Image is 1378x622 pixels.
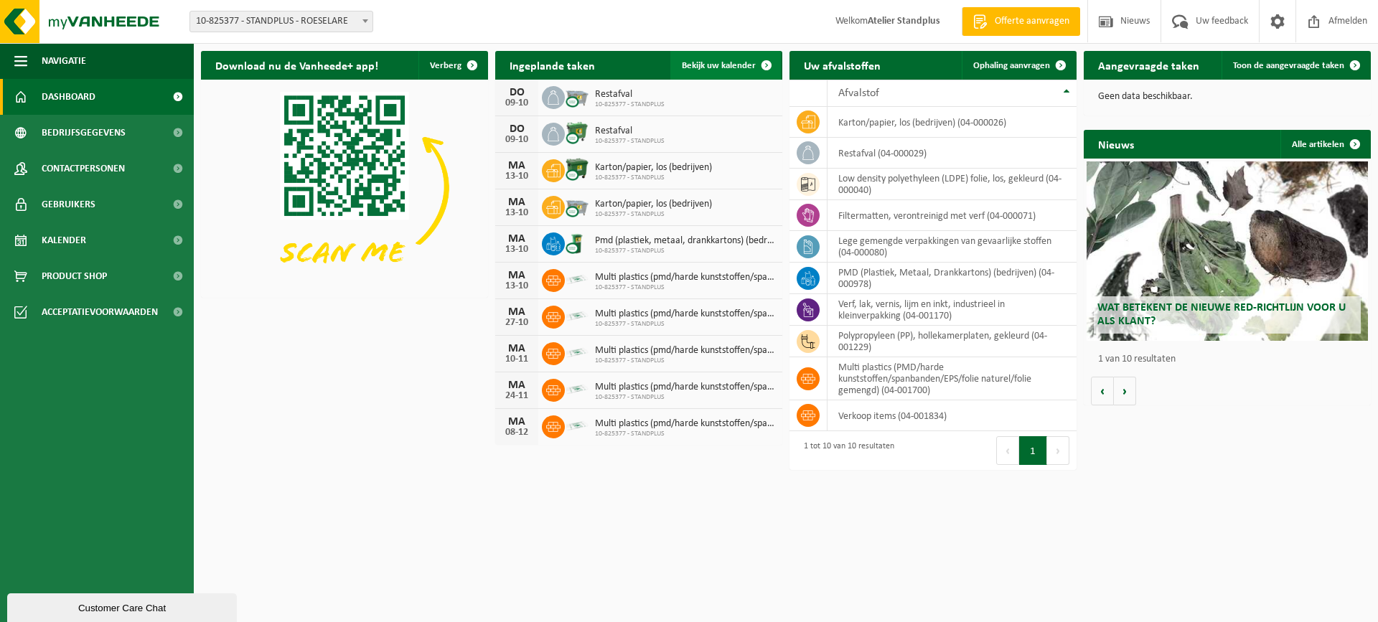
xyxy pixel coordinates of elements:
[42,294,158,330] span: Acceptatievoorwaarden
[828,138,1077,169] td: restafval (04-000029)
[996,436,1019,465] button: Previous
[595,430,775,438] span: 10-825377 - STANDPLUS
[502,428,531,438] div: 08-12
[595,100,665,109] span: 10-825377 - STANDPLUS
[828,357,1077,400] td: multi plastics (PMD/harde kunststoffen/spanbanden/EPS/folie naturel/folie gemengd) (04-001700)
[828,107,1077,138] td: karton/papier, los (bedrijven) (04-000026)
[502,160,531,171] div: MA
[565,413,589,438] img: LP-SK-00500-LPE-16
[502,208,531,218] div: 13-10
[502,343,531,354] div: MA
[430,61,461,70] span: Verberg
[42,43,86,79] span: Navigatie
[595,357,775,365] span: 10-825377 - STANDPLUS
[502,197,531,208] div: MA
[502,354,531,364] div: 10-11
[502,233,531,245] div: MA
[595,308,775,320] span: Multi plastics (pmd/harde kunststoffen/spanbanden/eps/folie naturel/folie gemeng...
[502,391,531,401] div: 24-11
[1019,436,1047,465] button: 1
[868,16,940,27] strong: Atelier Standplus
[1047,436,1069,465] button: Next
[42,151,125,187] span: Contactpersonen
[828,263,1077,294] td: PMD (Plastiek, Metaal, Drankkartons) (bedrijven) (04-000978)
[797,435,894,466] div: 1 tot 10 van 10 resultaten
[595,89,665,100] span: Restafval
[682,61,756,70] span: Bekijk uw kalender
[595,283,775,292] span: 10-825377 - STANDPLUS
[670,51,781,80] a: Bekijk uw kalender
[595,235,775,247] span: Pmd (plastiek, metaal, drankkartons) (bedrijven)
[565,267,589,291] img: LP-SK-00500-LPE-16
[595,320,775,329] span: 10-825377 - STANDPLUS
[565,84,589,108] img: WB-2500-CU
[502,306,531,318] div: MA
[1098,92,1356,102] p: Geen data beschikbaar.
[502,281,531,291] div: 13-10
[201,51,393,79] h2: Download nu de Vanheede+ app!
[595,210,712,219] span: 10-825377 - STANDPLUS
[991,14,1073,29] span: Offerte aanvragen
[502,318,531,328] div: 27-10
[789,51,895,79] h2: Uw afvalstoffen
[565,230,589,255] img: WB-0120-CU
[42,222,86,258] span: Kalender
[595,174,712,182] span: 10-825377 - STANDPLUS
[502,135,531,145] div: 09-10
[190,11,372,32] span: 10-825377 - STANDPLUS - ROESELARE
[595,272,775,283] span: Multi plastics (pmd/harde kunststoffen/spanbanden/eps/folie naturel/folie gemeng...
[502,416,531,428] div: MA
[418,51,487,80] button: Verberg
[565,303,589,328] img: LP-SK-00500-LPE-16
[1233,61,1344,70] span: Toon de aangevraagde taken
[962,51,1075,80] a: Ophaling aanvragen
[828,231,1077,263] td: lege gemengde verpakkingen van gevaarlijke stoffen (04-000080)
[1222,51,1369,80] a: Toon de aangevraagde taken
[1091,377,1114,405] button: Vorige
[502,123,531,135] div: DO
[1097,302,1346,327] span: Wat betekent de nieuwe RED-richtlijn voor u als klant?
[502,87,531,98] div: DO
[828,294,1077,326] td: verf, lak, vernis, lijm en inkt, industrieel in kleinverpakking (04-001170)
[502,245,531,255] div: 13-10
[595,393,775,402] span: 10-825377 - STANDPLUS
[1098,354,1364,364] p: 1 van 10 resultaten
[565,157,589,182] img: WB-1100-CU
[42,187,95,222] span: Gebruikers
[962,7,1080,36] a: Offerte aanvragen
[828,200,1077,231] td: filtermatten, verontreinigd met verf (04-000071)
[1084,130,1148,158] h2: Nieuws
[595,126,665,137] span: Restafval
[7,590,240,622] iframe: chat widget
[565,340,589,364] img: LP-SK-00500-LPE-16
[502,171,531,182] div: 13-10
[595,247,775,255] span: 10-825377 - STANDPLUS
[42,258,107,294] span: Product Shop
[502,270,531,281] div: MA
[595,418,775,430] span: Multi plastics (pmd/harde kunststoffen/spanbanden/eps/folie naturel/folie gemeng...
[595,199,712,210] span: Karton/papier, los (bedrijven)
[565,121,589,145] img: WB-0770-CU
[502,98,531,108] div: 09-10
[828,169,1077,200] td: low density polyethyleen (LDPE) folie, los, gekleurd (04-000040)
[42,79,95,115] span: Dashboard
[1280,130,1369,159] a: Alle artikelen
[595,162,712,174] span: Karton/papier, los (bedrijven)
[828,400,1077,431] td: verkoop items (04-001834)
[973,61,1050,70] span: Ophaling aanvragen
[595,137,665,146] span: 10-825377 - STANDPLUS
[595,382,775,393] span: Multi plastics (pmd/harde kunststoffen/spanbanden/eps/folie naturel/folie gemeng...
[1087,161,1368,341] a: Wat betekent de nieuwe RED-richtlijn voor u als klant?
[1084,51,1214,79] h2: Aangevraagde taken
[201,80,488,295] img: Download de VHEPlus App
[828,326,1077,357] td: polypropyleen (PP), hollekamerplaten, gekleurd (04-001229)
[565,377,589,401] img: LP-SK-00500-LPE-16
[42,115,126,151] span: Bedrijfsgegevens
[838,88,879,99] span: Afvalstof
[502,380,531,391] div: MA
[565,194,589,218] img: WB-2500-CU
[495,51,609,79] h2: Ingeplande taken
[189,11,373,32] span: 10-825377 - STANDPLUS - ROESELARE
[595,345,775,357] span: Multi plastics (pmd/harde kunststoffen/spanbanden/eps/folie naturel/folie gemeng...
